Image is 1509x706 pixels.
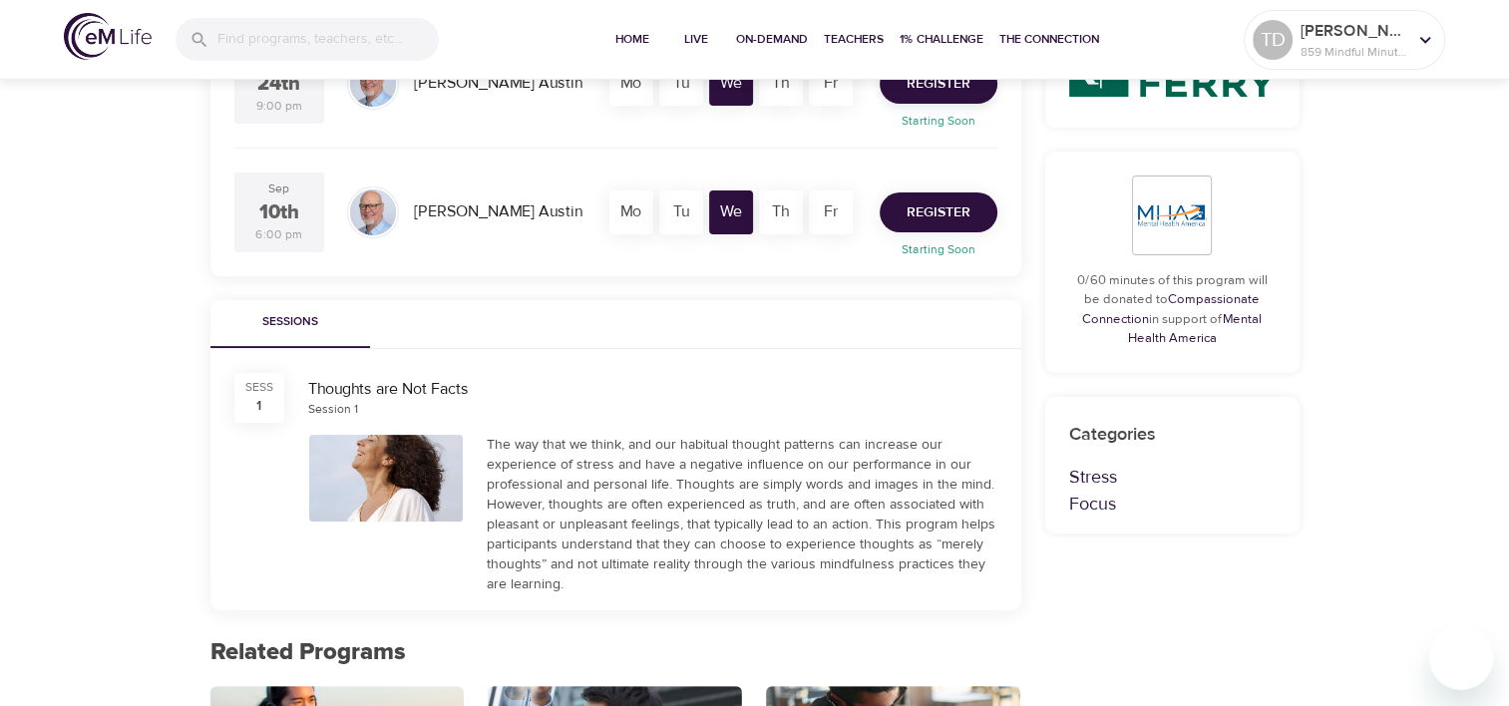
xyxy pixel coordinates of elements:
span: Register [907,72,970,97]
div: Mo [609,190,653,234]
iframe: Button to launch messaging window [1429,626,1493,690]
p: Stress [1069,464,1276,491]
p: Focus [1069,491,1276,518]
div: Session 1 [308,401,358,418]
div: Tu [659,62,703,106]
p: Categories [1069,421,1276,448]
div: Th [759,190,803,234]
div: [PERSON_NAME] Austin [406,64,590,103]
span: The Connection [999,29,1099,50]
div: 9:00 pm [256,98,302,115]
p: Related Programs [210,634,1021,670]
div: TD [1253,20,1293,60]
input: Find programs, teachers, etc... [217,18,439,61]
div: We [709,62,753,106]
div: 1 [256,396,261,416]
div: Fr [809,62,853,106]
div: Thoughts are Not Facts [308,378,997,401]
div: Mo [609,62,653,106]
span: Home [608,29,656,50]
div: Th [759,62,803,106]
span: 1% Challenge [900,29,983,50]
p: 859 Mindful Minutes [1301,43,1406,61]
img: logo [64,13,152,60]
p: Starting Soon [868,240,1009,258]
div: Tu [659,190,703,234]
button: Register [880,192,997,232]
div: The way that we think, and our habitual thought patterns can increase our experience of stress an... [487,435,997,594]
span: Teachers [824,29,884,50]
div: We [709,190,753,234]
p: Starting Soon [868,112,1009,130]
div: 24th [257,70,300,99]
div: Fr [809,190,853,234]
button: Register [880,64,997,104]
p: [PERSON_NAME] [1301,19,1406,43]
div: 10th [259,198,299,227]
span: Register [907,200,970,225]
span: On-Demand [736,29,808,50]
div: [PERSON_NAME] Austin [406,192,590,231]
div: SESS [245,379,273,396]
span: Live [672,29,720,50]
div: Sep [268,180,289,197]
div: 6:00 pm [255,226,302,243]
p: 0/60 minutes of this program will be donated to in support of [1069,271,1276,349]
span: Sessions [222,312,358,333]
a: Compassionate Connection [1082,291,1260,327]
